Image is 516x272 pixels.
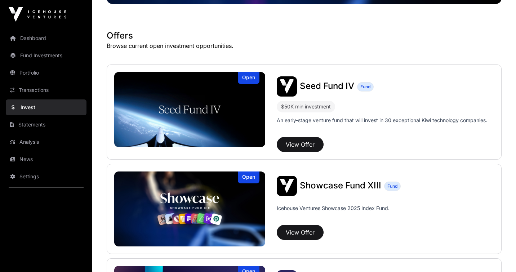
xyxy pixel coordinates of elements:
[277,137,324,152] button: View Offer
[114,72,265,147] img: Seed Fund IV
[114,72,265,147] a: Seed Fund IVOpen
[277,225,324,240] button: View Offer
[238,171,259,183] div: Open
[277,205,390,212] p: Icehouse Ventures Showcase 2025 Index Fund.
[277,117,487,124] p: An early-stage venture fund that will invest in 30 exceptional Kiwi technology companies.
[114,171,265,246] img: Showcase Fund XIII
[277,101,335,112] div: $50K min investment
[300,82,354,91] a: Seed Fund IV
[6,151,86,167] a: News
[300,181,381,191] a: Showcase Fund XIII
[114,171,265,246] a: Showcase Fund XIIIOpen
[6,117,86,133] a: Statements
[6,99,86,115] a: Invest
[6,30,86,46] a: Dashboard
[6,134,86,150] a: Analysis
[6,169,86,184] a: Settings
[107,30,502,41] h1: Offers
[300,180,381,191] span: Showcase Fund XIII
[107,41,502,50] p: Browse current open investment opportunities.
[480,237,516,272] iframe: Chat Widget
[387,183,397,189] span: Fund
[277,176,297,196] img: Showcase Fund XIII
[9,7,66,22] img: Icehouse Ventures Logo
[360,84,370,90] span: Fund
[238,72,259,84] div: Open
[300,81,354,91] span: Seed Fund IV
[277,76,297,97] img: Seed Fund IV
[6,82,86,98] a: Transactions
[6,65,86,81] a: Portfolio
[281,102,331,111] div: $50K min investment
[6,48,86,63] a: Fund Investments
